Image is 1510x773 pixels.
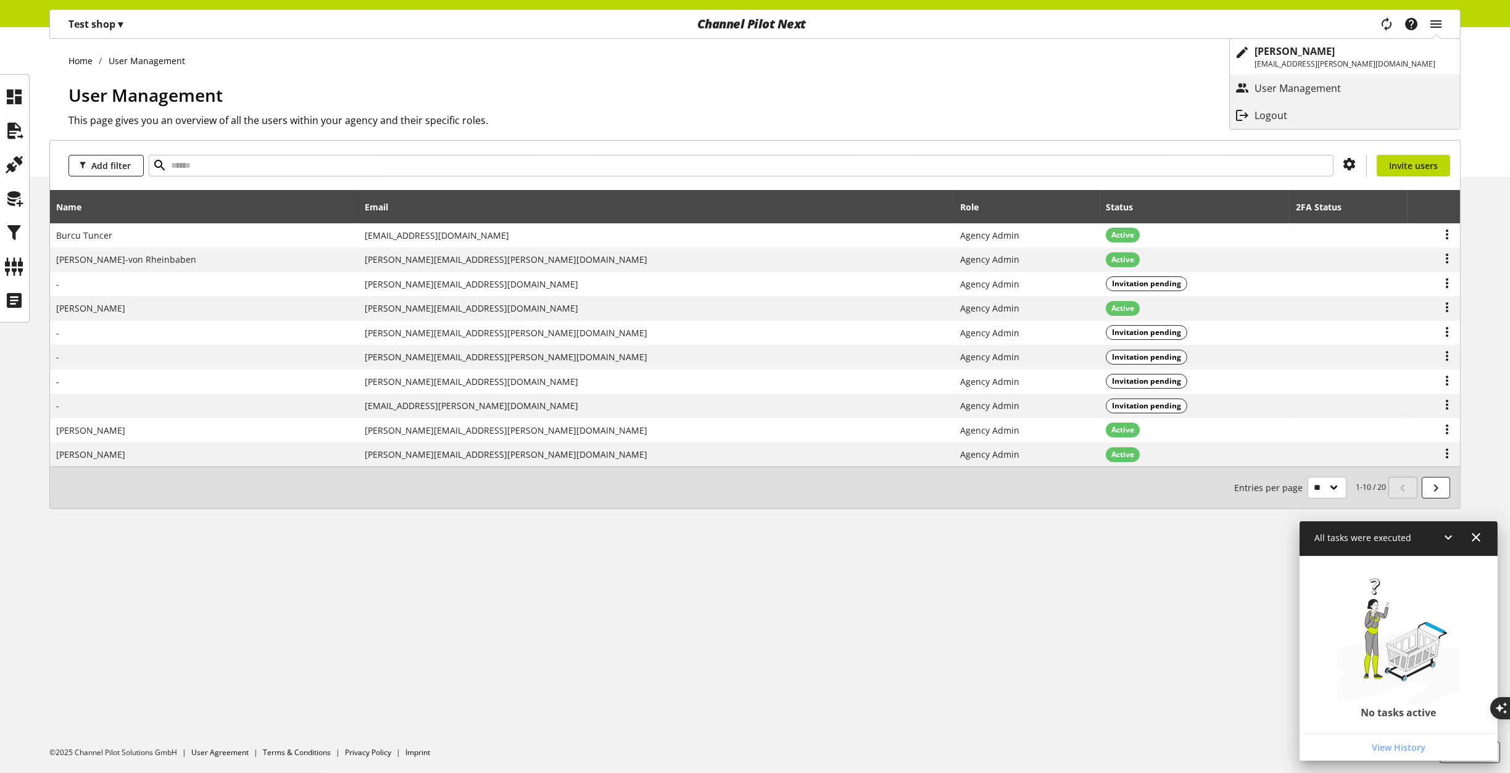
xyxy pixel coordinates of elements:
[1106,200,1145,213] div: Status
[365,278,578,290] span: [PERSON_NAME][EMAIL_ADDRESS][DOMAIN_NAME]
[365,424,647,436] span: [PERSON_NAME][EMAIL_ADDRESS][PERSON_NAME][DOMAIN_NAME]
[365,327,647,339] span: [PERSON_NAME][EMAIL_ADDRESS][PERSON_NAME][DOMAIN_NAME]
[960,400,1019,411] span: Agency Admin
[1372,741,1425,754] span: View History
[57,351,60,363] span: -
[365,376,578,387] span: [PERSON_NAME][EMAIL_ADDRESS][DOMAIN_NAME]
[960,424,1019,436] span: Agency Admin
[1111,424,1134,436] span: Active
[1234,481,1308,494] span: Entries per page
[1230,77,1460,99] a: User Management
[191,747,249,758] a: User Agreement
[365,400,578,411] span: [EMAIL_ADDRESS][PERSON_NAME][DOMAIN_NAME]
[57,302,126,314] span: [PERSON_NAME]
[960,229,1019,241] span: Agency Admin
[68,83,223,107] span: User Management
[1230,39,1460,75] a: [PERSON_NAME][EMAIL_ADDRESS][PERSON_NAME][DOMAIN_NAME]
[405,747,430,758] a: Imprint
[1112,327,1181,338] span: Invitation pending
[49,747,191,758] li: ©2025 Channel Pilot Solutions GmbH
[1111,229,1134,241] span: Active
[1302,737,1495,758] a: View History
[365,351,647,363] span: [PERSON_NAME][EMAIL_ADDRESS][PERSON_NAME][DOMAIN_NAME]
[960,351,1019,363] span: Agency Admin
[57,376,60,387] span: -
[1111,303,1134,314] span: Active
[365,200,400,213] div: Email
[960,254,1019,265] span: Agency Admin
[1255,44,1335,58] b: [PERSON_NAME]
[1111,449,1134,460] span: Active
[1377,155,1450,176] a: Invite users
[1112,278,1181,289] span: Invitation pending
[1361,706,1437,719] h2: No tasks active
[1389,159,1438,172] span: Invite users
[1112,352,1181,363] span: Invitation pending
[960,278,1019,290] span: Agency Admin
[68,113,1461,128] h2: This page gives you an overview of all the users within your agency and their specific roles.
[365,449,647,460] span: [PERSON_NAME][EMAIL_ADDRESS][PERSON_NAME][DOMAIN_NAME]
[57,229,113,241] span: Burcu Tuncer
[1112,400,1181,411] span: Invitation pending
[1255,108,1312,123] p: Logout
[960,302,1019,314] span: Agency Admin
[68,54,99,67] a: Home
[960,376,1019,387] span: Agency Admin
[57,327,60,339] span: -
[1111,254,1134,265] span: Active
[57,254,197,265] span: [PERSON_NAME]-von Rheinbaben
[68,17,123,31] p: Test shop
[118,17,123,31] span: ▾
[91,159,131,172] span: Add filter
[365,229,509,241] span: [EMAIL_ADDRESS][DOMAIN_NAME]
[345,747,391,758] a: Privacy Policy
[57,400,60,411] span: -
[57,278,60,290] span: -
[960,327,1019,339] span: Agency Admin
[1296,194,1401,219] div: 2FA Status
[1234,477,1387,498] small: 1-10 / 20
[57,449,126,460] span: [PERSON_NAME]
[960,449,1019,460] span: Agency Admin
[365,302,578,314] span: [PERSON_NAME][EMAIL_ADDRESS][DOMAIN_NAME]
[49,9,1461,39] nav: main navigation
[1314,532,1411,544] span: All tasks were executed
[960,200,991,213] div: Role
[1112,376,1181,387] span: Invitation pending
[68,155,144,176] button: Add filter
[365,254,647,265] span: [PERSON_NAME][EMAIL_ADDRESS][PERSON_NAME][DOMAIN_NAME]
[263,747,331,758] a: Terms & Conditions
[57,200,94,213] div: Name
[1255,81,1366,96] p: User Management
[1255,59,1435,70] p: [EMAIL_ADDRESS][PERSON_NAME][DOMAIN_NAME]
[57,424,126,436] span: [PERSON_NAME]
